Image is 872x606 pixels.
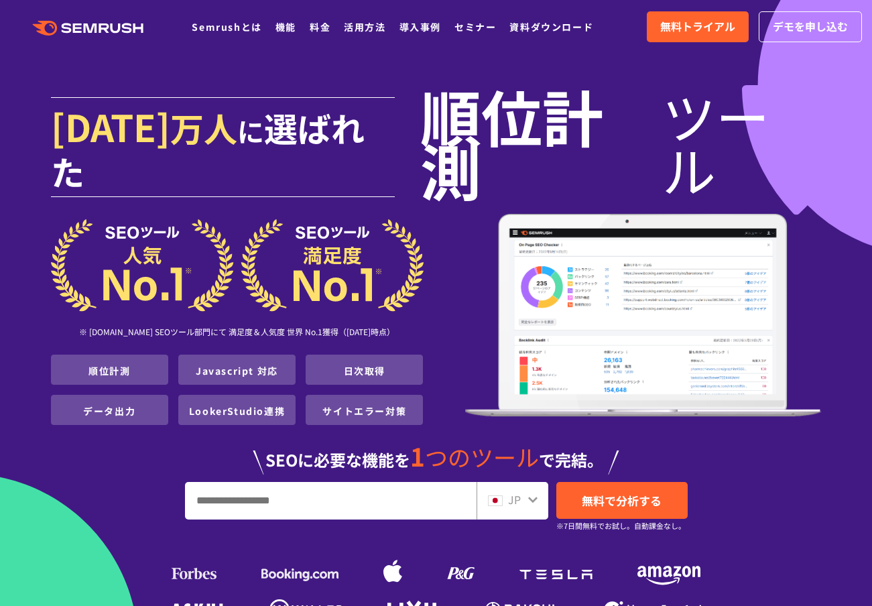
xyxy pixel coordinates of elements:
[420,88,662,196] span: 順位計測
[51,430,822,475] div: SEOに必要な機能を
[647,11,749,42] a: 無料トライアル
[275,20,296,34] a: 機能
[425,440,539,473] span: つのツール
[662,88,822,196] span: ツール
[51,103,365,195] span: 選ばれた
[454,20,496,34] a: セミナー
[773,18,848,36] span: デモを申し込む
[399,20,441,34] a: 導入事例
[539,448,603,471] span: で完結。
[556,520,686,532] small: ※7日間無料でお試し。自動課金なし。
[508,491,521,507] span: JP
[410,438,425,474] span: 1
[759,11,862,42] a: デモを申し込む
[83,404,135,418] a: データ出力
[344,20,385,34] a: 活用方法
[196,364,278,377] a: Javascript 対応
[88,364,130,377] a: 順位計測
[237,111,264,150] span: に
[192,20,261,34] a: Semrushとは
[189,404,285,418] a: LookerStudio連携
[170,103,237,151] span: 万人
[344,364,385,377] a: 日次取得
[582,492,662,509] span: 無料で分析する
[51,312,424,355] div: ※ [DOMAIN_NAME] SEOツール部門にて 満足度＆人気度 世界 No.1獲得（[DATE]時点）
[51,99,170,153] span: [DATE]
[660,18,735,36] span: 無料トライアル
[186,483,476,519] input: URL、キーワードを入力してください
[556,482,688,519] a: 無料で分析する
[322,404,406,418] a: サイトエラー対策
[509,20,593,34] a: 資料ダウンロード
[310,20,330,34] a: 料金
